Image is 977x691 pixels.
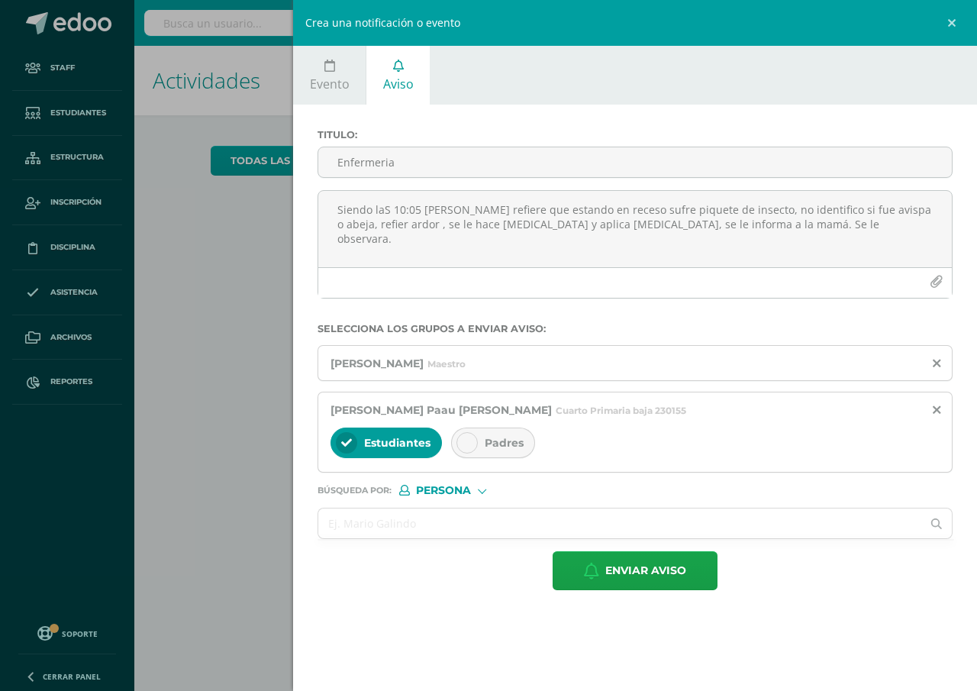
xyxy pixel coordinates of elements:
button: Enviar aviso [553,551,717,590]
span: Enviar aviso [605,552,686,589]
input: Titulo [318,147,952,177]
span: Padres [485,436,524,450]
div: [object Object] [399,485,514,496]
label: Titulo : [318,129,953,140]
span: Estudiantes [364,436,430,450]
span: [PERSON_NAME] [331,357,424,370]
span: Maestro [427,358,466,370]
a: Aviso [366,46,430,105]
span: Evento [310,76,350,92]
a: Evento [293,46,366,105]
span: Aviso [383,76,414,92]
span: Búsqueda por : [318,486,392,495]
span: Cuarto Primaria baja 230155 [556,405,686,416]
span: Persona [416,486,471,495]
label: Selecciona los grupos a enviar aviso : [318,323,953,334]
span: [PERSON_NAME] Paau [PERSON_NAME] [331,403,552,417]
input: Ej. Mario Galindo [318,509,921,538]
textarea: Siendo laS 10:05 [PERSON_NAME] refiere que estando en receso sufre piquete de insecto, no identif... [318,191,952,267]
